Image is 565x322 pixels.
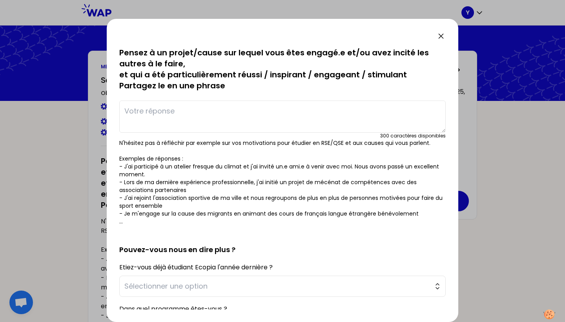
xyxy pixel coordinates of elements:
p: N'hésitez pas à réfléchir par exemple sur vos motivations pour étudier en RSE/QSE et aux causes q... [119,139,446,225]
p: Pensez à un projet/cause sur lequel vous êtes engagé.e et/ou avez incité les autres à le faire, e... [119,47,446,91]
label: Etiez-vous déjà étudiant Ecopia l'année dernière ? [119,263,273,272]
span: Sélectionner une option [124,281,430,292]
h2: Pouvez-vous nous en dire plus ? [119,232,446,255]
button: Sélectionner une option [119,276,446,297]
label: Dans quel programme êtes-vous ? [119,304,227,313]
div: 300 caractères disponibles [380,133,446,139]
